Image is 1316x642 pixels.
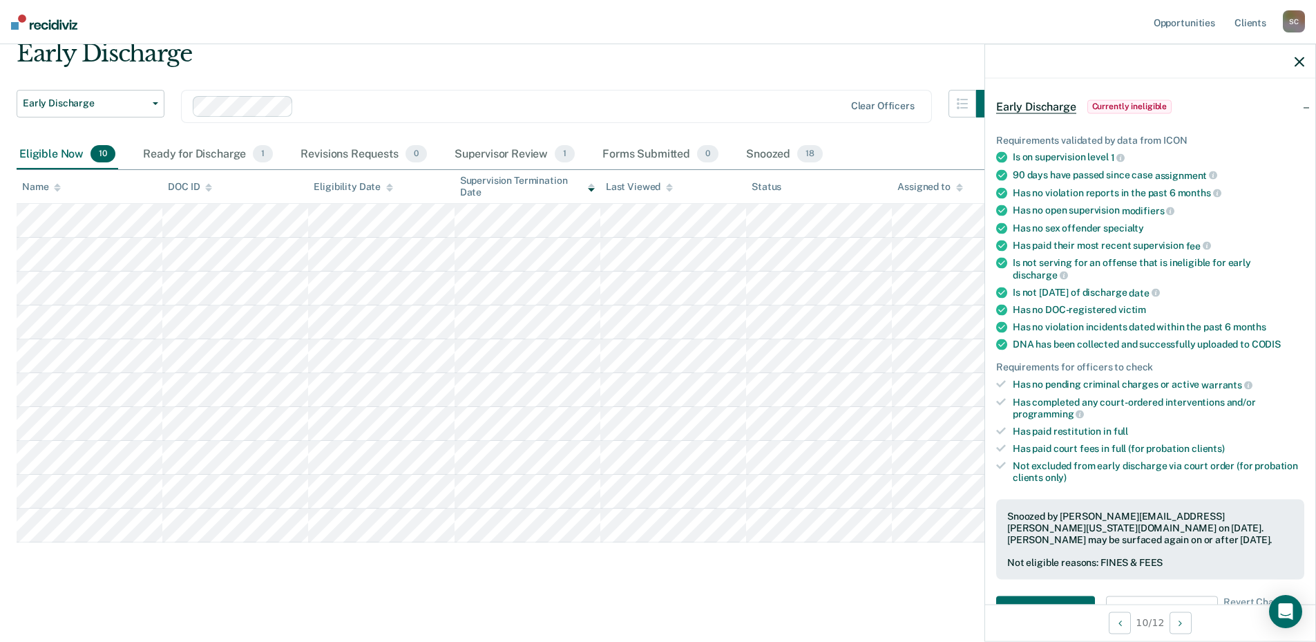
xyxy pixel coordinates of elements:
div: Has paid court fees in full (for probation [1013,442,1304,454]
div: 90 days have passed since case [1013,169,1304,181]
div: S C [1283,10,1305,32]
span: victim [1118,304,1146,315]
span: CODIS [1252,339,1281,350]
div: Has no violation reports in the past 6 [1013,187,1304,199]
button: Navigate to form [996,596,1095,624]
div: Requirements for officers to check [996,361,1304,373]
span: months [1178,187,1221,198]
div: Has no pending criminal charges or active [1013,379,1304,391]
span: months [1233,321,1266,332]
div: Has paid restitution in [1013,426,1304,437]
div: Has no sex offender [1013,222,1304,234]
div: Revisions Requests [298,140,429,170]
div: Open Intercom Messenger [1269,595,1302,628]
span: Early Discharge [996,100,1076,113]
div: Name [22,181,61,193]
div: Last Viewed [606,181,673,193]
div: Has no open supervision [1013,205,1304,217]
div: Has completed any court-ordered interventions and/or [1013,396,1304,419]
div: Supervisor Review [452,140,578,170]
div: Assigned to [897,181,962,193]
button: Next Opportunity [1170,612,1192,634]
div: Is not serving for an offense that is ineligible for early [1013,257,1304,281]
div: Supervision Termination Date [460,175,595,198]
div: DOC ID [168,181,212,193]
span: programming [1013,408,1084,419]
span: full [1114,426,1128,437]
div: Clear officers [851,100,915,112]
span: Revert Changes [1223,596,1295,624]
span: 18 [797,145,823,163]
div: Has paid their most recent supervision [1013,239,1304,252]
span: 10 [90,145,115,163]
span: Currently ineligible [1087,100,1172,113]
img: Recidiviz [11,15,77,30]
div: Forms Submitted [600,140,721,170]
span: specialty [1103,222,1144,233]
span: 0 [406,145,427,163]
button: Previous Opportunity [1109,612,1131,634]
div: Not eligible reasons: FINES & FEES [1007,557,1293,569]
div: Not excluded from early discharge via court order (for probation clients [1013,460,1304,483]
span: 1 [253,145,273,163]
span: clients) [1192,442,1225,453]
span: Early Discharge [23,97,147,109]
div: Eligible Now [17,140,118,170]
div: Has no violation incidents dated within the past 6 [1013,321,1304,333]
div: Requirements validated by data from ICON [996,134,1304,146]
span: 1 [1111,152,1125,163]
span: fee [1186,240,1211,251]
span: discharge [1013,269,1068,280]
span: modifiers [1122,205,1175,216]
div: Ready for Discharge [140,140,276,170]
div: Early Discharge [17,39,1004,79]
span: warrants [1201,379,1252,390]
div: Eligibility Date [314,181,393,193]
span: 0 [697,145,718,163]
div: Is not [DATE] of discharge [1013,286,1304,299]
div: DNA has been collected and successfully uploaded to [1013,339,1304,350]
span: date [1129,287,1159,298]
span: assignment [1155,169,1217,180]
div: 10 / 12 [985,604,1315,641]
div: Is on supervision level [1013,151,1304,164]
div: Early DischargeCurrently ineligible [985,84,1315,129]
a: Navigate to form link [996,596,1100,624]
div: Snoozed by [PERSON_NAME][EMAIL_ADDRESS][PERSON_NAME][US_STATE][DOMAIN_NAME] on [DATE]. [PERSON_NA... [1007,511,1293,545]
button: Update Eligibility [1106,596,1218,624]
span: only) [1045,471,1067,482]
span: 1 [555,145,575,163]
div: Snoozed [743,140,826,170]
div: Status [752,181,781,193]
div: Has no DOC-registered [1013,304,1304,316]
